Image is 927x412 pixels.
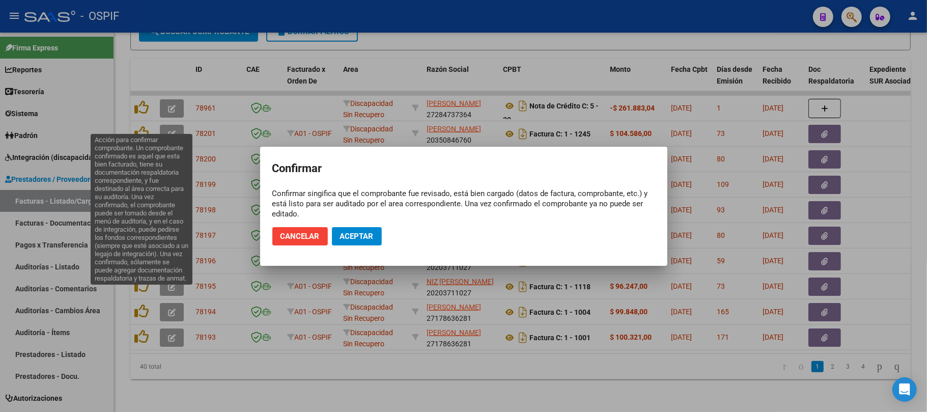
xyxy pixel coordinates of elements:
[272,227,328,245] button: Cancelar
[332,227,382,245] button: Aceptar
[892,377,917,402] div: Open Intercom Messenger
[340,232,374,241] span: Aceptar
[272,188,655,219] div: Confirmar singifica que el comprobante fue revisado, está bien cargado (datos de factura, comprob...
[280,232,320,241] span: Cancelar
[272,159,655,178] h2: Confirmar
